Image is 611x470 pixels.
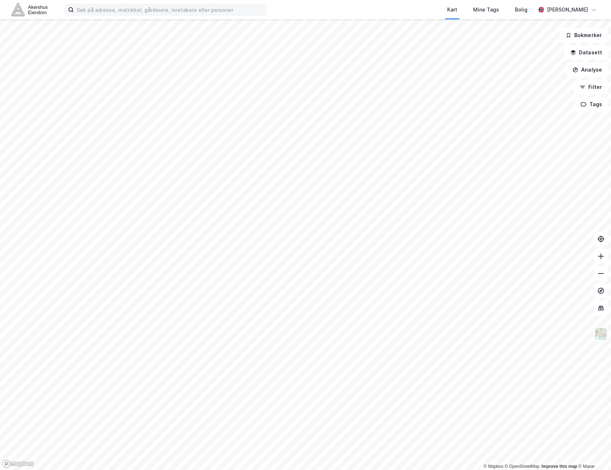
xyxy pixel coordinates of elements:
img: Z [594,327,608,341]
div: Bolig [515,5,527,14]
button: Bokmerker [560,28,608,42]
button: Filter [574,80,608,94]
div: Kart [447,5,457,14]
a: Improve this map [542,464,577,469]
div: [PERSON_NAME] [547,5,588,14]
iframe: Chat Widget [575,435,611,470]
button: Analyse [566,63,608,77]
button: Tags [575,97,608,112]
img: akershus-eiendom-logo.9091f326c980b4bce74ccdd9f866810c.svg [12,3,48,16]
a: OpenStreetMap [505,464,540,469]
a: Mapbox [484,464,503,469]
div: Kontrollprogram for chat [575,435,611,470]
button: Datasett [564,45,608,60]
a: Mapbox homepage [2,460,34,468]
input: Søk på adresse, matrikkel, gårdeiere, leietakere eller personer [74,4,266,15]
div: Mine Tags [473,5,499,14]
